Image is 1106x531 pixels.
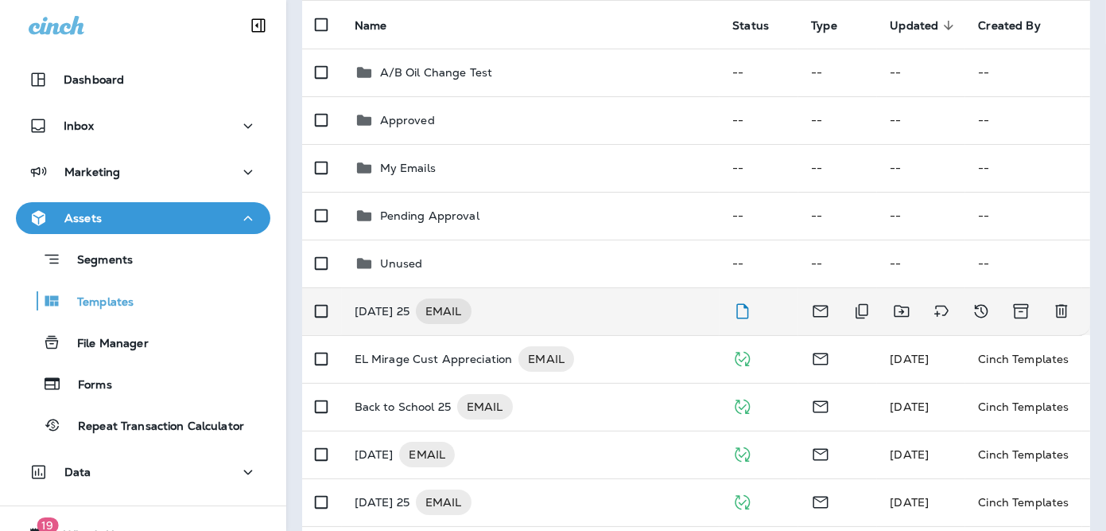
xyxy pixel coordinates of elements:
p: Segments [61,253,133,269]
p: Marketing [64,166,120,178]
p: EL Mirage Cust Appreciation [355,346,513,372]
td: -- [877,192,965,240]
p: File Manager [61,337,149,352]
span: Updated [890,19,938,33]
button: Marketing [16,156,270,188]
span: Published [732,446,752,460]
button: View Changelog [965,295,997,327]
div: EMAIL [416,299,472,324]
span: Created By [978,18,1061,33]
button: Dashboard [16,64,270,96]
td: -- [798,49,877,96]
p: Pending Approval [380,209,479,222]
p: Dashboard [64,73,124,86]
p: Data [64,466,91,478]
p: Back to School 25 [355,394,451,420]
button: Data [16,456,270,488]
p: Approved [380,114,435,127]
td: -- [877,240,965,287]
span: Email [811,398,830,412]
span: Published [732,350,752,365]
div: EMAIL [518,346,574,372]
td: Cinch Templates [965,478,1090,526]
span: Email [811,446,830,460]
p: A/B Oil Change Test [380,66,493,79]
td: -- [965,144,1090,192]
td: Cinch Templates [965,431,1090,478]
span: Created By [978,19,1040,33]
span: Type [811,19,837,33]
p: Templates [61,295,134,310]
span: Email [811,303,830,317]
p: [DATE] [355,442,394,467]
td: Cinch Templates [965,383,1090,431]
div: EMAIL [416,490,472,515]
button: File Manager [16,326,270,359]
td: -- [965,49,1090,96]
td: -- [965,192,1090,240]
td: -- [798,240,877,287]
td: -- [720,240,798,287]
button: Repeat Transaction Calculator [16,408,270,442]
span: EMAIL [399,447,455,463]
td: -- [720,49,798,96]
td: -- [877,49,965,96]
span: EMAIL [416,303,472,319]
button: Duplicate [846,295,878,327]
span: Name [355,19,387,33]
p: Unused [380,257,423,270]
button: Inbox [16,110,270,142]
p: My Emails [380,162,436,174]
button: Collapse Sidebar [236,10,281,41]
span: Blanche Peterson [890,447,929,462]
span: Email [811,494,830,508]
button: Forms [16,367,270,400]
button: Add tags [926,295,957,327]
button: Segments [16,242,270,276]
button: Assets [16,202,270,234]
div: EMAIL [399,442,455,467]
span: Updated [890,18,959,33]
p: [DATE] 25 [355,299,409,324]
span: Published [732,494,752,508]
span: Blanche Peterson [890,352,929,366]
p: Assets [64,212,102,225]
span: EMAIL [416,494,472,510]
span: Email [811,350,830,365]
p: Inbox [64,119,94,132]
button: Delete [1046,295,1077,327]
span: Status [732,18,790,33]
td: -- [965,96,1090,144]
div: EMAIL [457,394,513,420]
span: Blanche Peterson [890,495,929,510]
td: -- [798,96,877,144]
span: EMAIL [457,399,513,415]
td: Cinch Templates [965,335,1090,383]
span: Name [355,18,408,33]
span: Type [811,18,858,33]
td: -- [877,144,965,192]
p: [DATE] 25 [355,490,409,515]
button: Move to folder [886,295,918,327]
td: -- [965,240,1090,287]
button: Templates [16,284,270,318]
span: Status [732,19,769,33]
button: Archive [1005,295,1038,327]
p: Forms [62,378,112,393]
td: -- [720,96,798,144]
td: -- [720,192,798,240]
td: -- [798,144,877,192]
span: Published [732,398,752,412]
td: -- [798,192,877,240]
span: Blanche Peterson [890,400,929,414]
span: Draft [732,303,752,317]
span: EMAIL [518,351,574,367]
td: -- [877,96,965,144]
td: -- [720,144,798,192]
p: Repeat Transaction Calculator [62,420,244,435]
